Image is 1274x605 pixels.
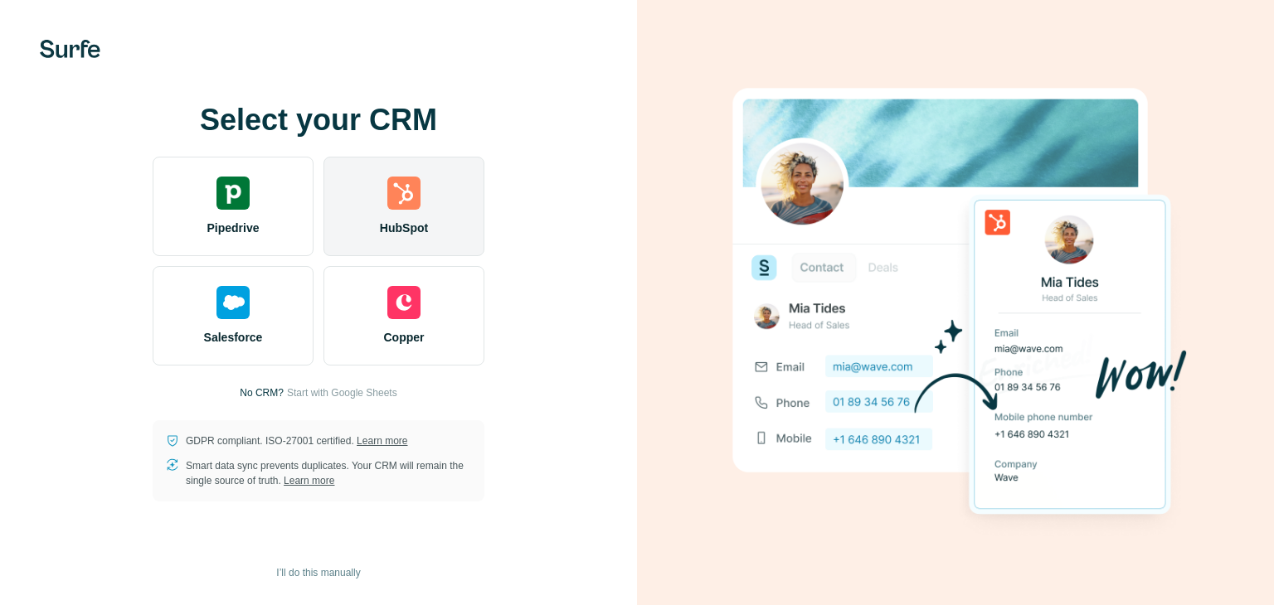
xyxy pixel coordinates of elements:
[723,62,1188,543] img: HUBSPOT image
[387,286,421,319] img: copper's logo
[40,40,100,58] img: Surfe's logo
[186,433,407,448] p: GDPR compliant. ISO-27001 certified.
[357,435,407,447] a: Learn more
[204,329,263,346] span: Salesforce
[387,177,421,210] img: hubspot's logo
[380,220,428,236] span: HubSpot
[240,385,284,400] p: No CRM?
[265,560,372,585] button: I’ll do this manually
[216,177,250,210] img: pipedrive's logo
[384,329,425,346] span: Copper
[153,104,484,137] h1: Select your CRM
[216,286,250,319] img: salesforce's logo
[207,220,259,236] span: Pipedrive
[186,458,471,488] p: Smart data sync prevents duplicates. Your CRM will remain the single source of truth.
[287,385,397,400] button: Start with Google Sheets
[276,565,360,580] span: I’ll do this manually
[284,475,334,486] a: Learn more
